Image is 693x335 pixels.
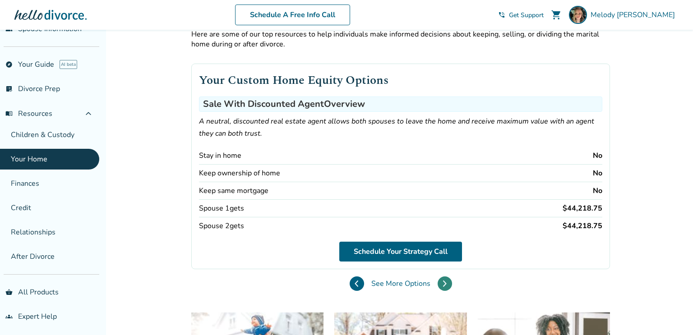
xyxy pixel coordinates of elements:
[371,279,430,289] span: See More Options
[593,168,602,178] div: No
[551,9,562,20] span: shopping_cart
[593,151,602,161] div: No
[199,186,268,196] div: Keep same mortgage
[5,25,13,32] span: people
[569,6,587,24] img: Melody Carr
[509,11,544,19] span: Get Support
[199,221,244,231] div: Spouse 2 gets
[5,313,13,320] span: groups
[5,110,13,117] span: menu_book
[498,11,544,19] a: phone_in_talkGet Support
[191,29,610,49] p: Here are some of our top resources to help individuals make informed decisions about keeping, sel...
[60,60,77,69] span: AI beta
[5,109,52,119] span: Resources
[199,168,280,178] div: Keep ownership of home
[591,10,679,20] span: Melody [PERSON_NAME]
[339,242,462,262] a: Schedule Your Strategy Call
[5,61,13,68] span: explore
[563,221,602,231] div: $44,218.75
[199,115,602,140] p: A neutral, discounted real estate agent allows both spouses to leave the home and receive maximum...
[235,5,350,25] a: Schedule A Free Info Call
[5,85,13,92] span: list_alt_check
[563,203,602,213] div: $44,218.75
[199,96,602,112] h3: Sale With Discounted Agent Overview
[648,292,693,335] iframe: Chat Widget
[199,203,244,213] div: Spouse 1 gets
[498,11,505,18] span: phone_in_talk
[199,71,602,89] h2: Your Custom Home Equity Options
[199,151,241,161] div: Stay in home
[83,108,94,119] span: expand_less
[593,186,602,196] div: No
[5,289,13,296] span: shopping_basket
